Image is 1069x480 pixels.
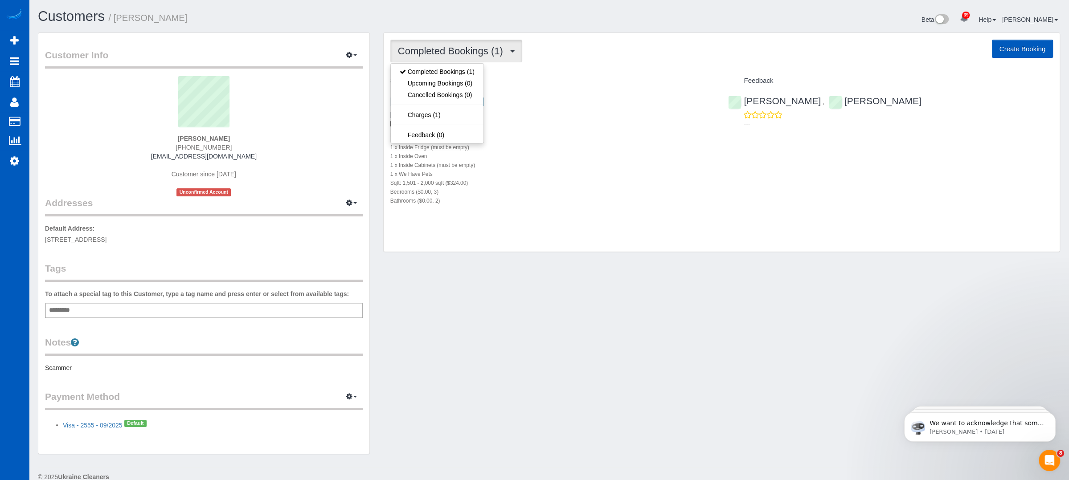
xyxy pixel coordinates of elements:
[390,144,469,151] small: 1 x Inside Fridge (must be empty)
[390,162,475,168] small: 1 x Inside Cabinets (must be empty)
[992,40,1053,58] button: Create Booking
[891,394,1069,456] iframe: Intercom notifications message
[5,9,23,21] img: Automaid Logo
[45,236,106,243] span: [STREET_ADDRESS]
[823,98,824,106] span: ,
[45,336,363,356] legend: Notes
[391,89,483,101] a: Cancelled Bookings (0)
[391,129,483,141] a: Feedback (0)
[45,262,363,282] legend: Tags
[124,420,147,427] span: Default
[955,9,972,28] a: 39
[829,96,922,106] a: [PERSON_NAME]
[922,16,949,23] a: Beta
[390,171,433,177] small: 1 x We Have Pets
[45,224,95,233] label: Default Address:
[109,13,188,23] small: / [PERSON_NAME]
[962,12,970,19] span: 39
[151,153,257,160] a: [EMAIL_ADDRESS][DOMAIN_NAME]
[391,66,483,77] a: Completed Bookings (1)
[979,16,996,23] a: Help
[390,40,522,62] button: Completed Bookings (1)
[390,153,427,159] small: 1 x Inside Oven
[45,289,349,298] label: To attach a special tag to this Customer, type a tag name and press enter or select from availabl...
[176,144,232,151] span: [PHONE_NUMBER]
[728,77,1053,85] h4: Feedback
[390,119,715,128] p: One Time
[390,180,468,186] small: Sqft: 1,501 - 2,000 sqft ($324.00)
[45,49,363,69] legend: Customer Info
[1002,16,1058,23] a: [PERSON_NAME]
[1039,450,1060,471] iframe: Intercom live chat
[172,171,236,178] span: Customer since [DATE]
[728,96,821,106] a: [PERSON_NAME]
[38,8,105,24] a: Customers
[39,34,154,42] p: Message from Ellie, sent 1w ago
[63,421,123,428] a: Visa - 2555 - 09/2025
[178,135,230,142] strong: [PERSON_NAME]
[390,77,715,85] h4: Service
[390,198,440,204] small: Bathrooms ($0.00, 2)
[45,390,363,410] legend: Payment Method
[1057,450,1064,457] span: 8
[391,109,483,121] a: Charges (1)
[744,119,1053,128] p: ---
[391,77,483,89] a: Upcoming Bookings (0)
[176,188,231,196] span: Unconfirmed Account
[398,45,508,57] span: Completed Bookings (1)
[39,26,153,148] span: We want to acknowledge that some users may be experiencing lag or slower performance in our softw...
[390,189,438,195] small: Bedrooms ($0.00, 3)
[45,363,363,372] pre: Scammer
[934,14,949,26] img: New interface
[390,131,715,139] h4: Deep Cleaning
